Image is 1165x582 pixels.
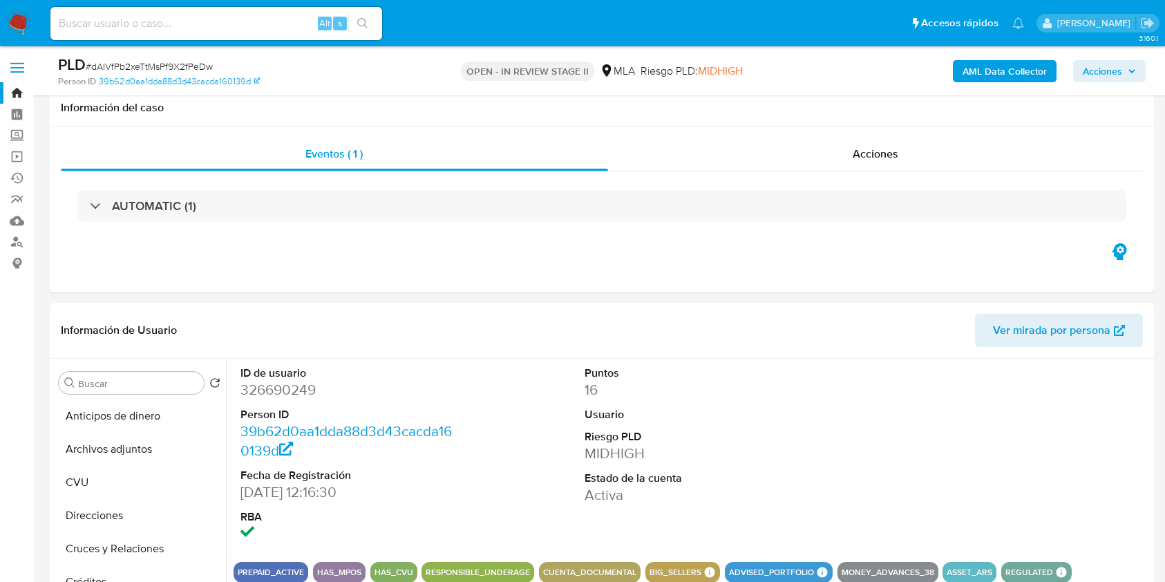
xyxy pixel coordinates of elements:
span: Ver mirada por persona [993,314,1110,347]
p: OPEN - IN REVIEW STAGE II [461,62,594,81]
b: AML Data Collector [963,60,1047,82]
span: # dAIVfPb2xeTtMsPf9X2fPeDw [86,59,213,73]
button: Volver al orden por defecto [209,377,220,393]
span: Alt [319,17,330,30]
p: agustina.viggiano@mercadolibre.com [1057,17,1135,30]
span: Acciones [1083,60,1122,82]
dt: Person ID [240,407,456,422]
dt: Fecha de Registración [240,468,456,483]
dt: RBA [240,509,456,525]
h1: Información del caso [61,101,1143,115]
dt: ID de usuario [240,366,456,381]
span: Acciones [853,146,898,162]
button: Cruces y Relaciones [53,532,226,565]
button: AML Data Collector [953,60,1057,82]
dd: Activa [585,485,800,505]
b: Person ID [58,75,96,88]
a: Notificaciones [1012,17,1024,29]
button: search-icon [348,14,377,33]
dd: MIDHIGH [585,444,800,463]
button: Ver mirada por persona [975,314,1143,347]
button: Anticipos de dinero [53,400,226,433]
a: Salir [1140,16,1155,30]
span: Accesos rápidos [921,16,998,30]
span: s [338,17,342,30]
span: MIDHIGH [698,63,743,79]
a: 39b62d0aa1dda88d3d43cacda160139d [240,421,452,460]
input: Buscar usuario o caso... [50,15,382,32]
a: 39b62d0aa1dda88d3d43cacda160139d [99,75,260,88]
button: Direcciones [53,499,226,532]
h1: Información de Usuario [61,323,177,337]
button: CVU [53,466,226,499]
span: Eventos ( 1 ) [305,146,363,162]
button: Buscar [64,377,75,388]
b: PLD [58,53,86,75]
div: AUTOMATIC (1) [77,190,1126,222]
dd: 326690249 [240,380,456,400]
dt: Usuario [585,407,800,422]
dt: Estado de la cuenta [585,471,800,486]
dd: 16 [585,380,800,400]
button: Archivos adjuntos [53,433,226,466]
button: Acciones [1073,60,1146,82]
dd: [DATE] 12:16:30 [240,482,456,502]
h3: AUTOMATIC (1) [112,198,196,214]
dt: Riesgo PLD [585,429,800,444]
input: Buscar [78,377,198,390]
dt: Puntos [585,366,800,381]
span: Riesgo PLD: [641,64,743,79]
div: MLA [600,64,635,79]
